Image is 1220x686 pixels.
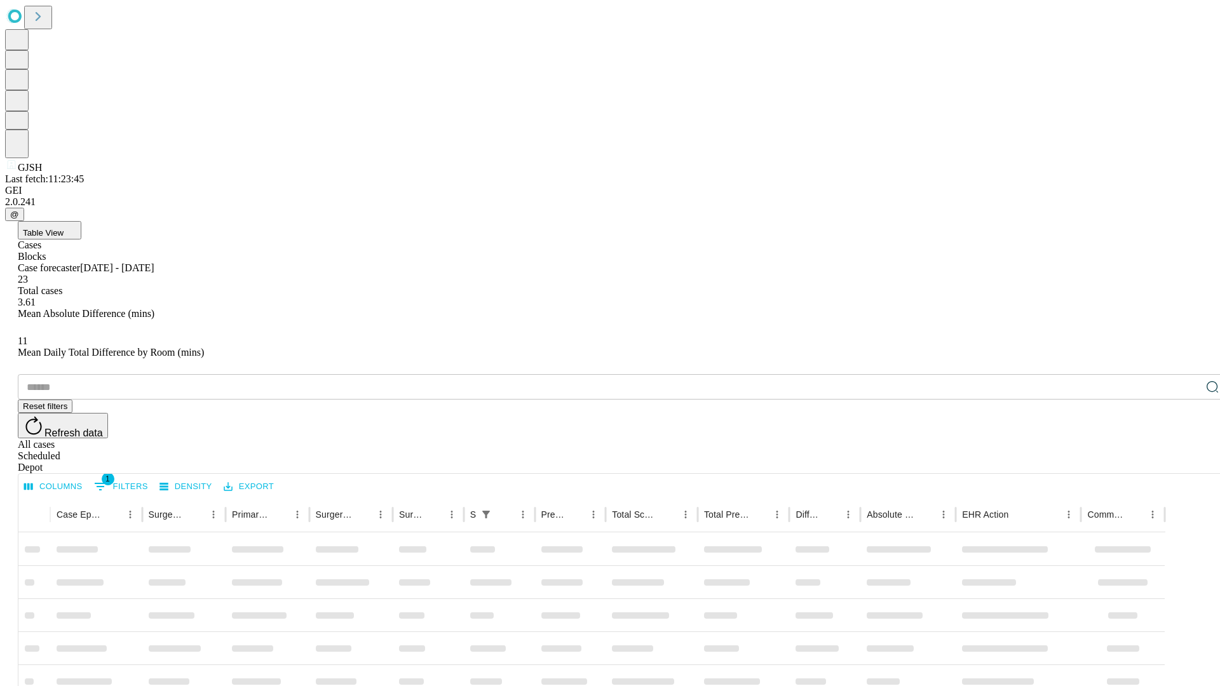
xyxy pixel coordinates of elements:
span: 3.61 [18,297,36,307]
span: [DATE] - [DATE] [80,262,154,273]
button: Menu [585,506,602,523]
button: Sort [1126,506,1144,523]
button: Sort [187,506,205,523]
button: Select columns [21,477,86,497]
button: Density [156,477,215,497]
button: Menu [205,506,222,523]
div: EHR Action [962,509,1008,520]
span: Mean Daily Total Difference by Room (mins) [18,347,204,358]
div: Comments [1087,509,1124,520]
button: Menu [372,506,390,523]
span: Total cases [18,285,62,296]
button: Sort [750,506,768,523]
div: Scheduled In Room Duration [470,509,476,520]
div: GEI [5,185,1215,196]
button: Menu [677,506,695,523]
button: Sort [1010,506,1027,523]
span: 1 [102,473,114,485]
button: Menu [839,506,857,523]
button: Sort [104,506,121,523]
span: @ [10,210,19,219]
div: Absolute Difference [867,509,916,520]
button: Reset filters [18,400,72,413]
div: Surgery Date [399,509,424,520]
button: Menu [768,506,786,523]
button: Menu [288,506,306,523]
button: Menu [1060,506,1078,523]
span: Case forecaster [18,262,80,273]
span: 23 [18,274,28,285]
div: Surgery Name [316,509,353,520]
button: Sort [917,506,935,523]
button: Refresh data [18,413,108,438]
span: Reset filters [23,401,67,411]
div: 1 active filter [477,506,495,523]
div: Primary Service [232,509,269,520]
div: Case Epic Id [57,509,102,520]
button: Sort [567,506,585,523]
span: Refresh data [44,427,103,438]
button: Menu [514,506,532,523]
div: Difference [796,509,820,520]
button: Sort [271,506,288,523]
button: Table View [18,221,81,239]
button: @ [5,208,24,221]
button: Sort [659,506,677,523]
button: Menu [935,506,952,523]
span: GJSH [18,162,42,173]
button: Menu [121,506,139,523]
button: Export [220,477,277,497]
span: 11 [18,335,27,346]
div: Total Scheduled Duration [612,509,658,520]
button: Sort [354,506,372,523]
span: Mean Absolute Difference (mins) [18,308,154,319]
div: Total Predicted Duration [704,509,750,520]
button: Sort [822,506,839,523]
div: Surgeon Name [149,509,186,520]
button: Menu [443,506,461,523]
button: Show filters [477,506,495,523]
button: Sort [425,506,443,523]
div: 2.0.241 [5,196,1215,208]
span: Table View [23,228,64,238]
div: Predicted In Room Duration [541,509,566,520]
span: Last fetch: 11:23:45 [5,173,84,184]
button: Show filters [91,476,151,497]
button: Menu [1144,506,1162,523]
button: Sort [496,506,514,523]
